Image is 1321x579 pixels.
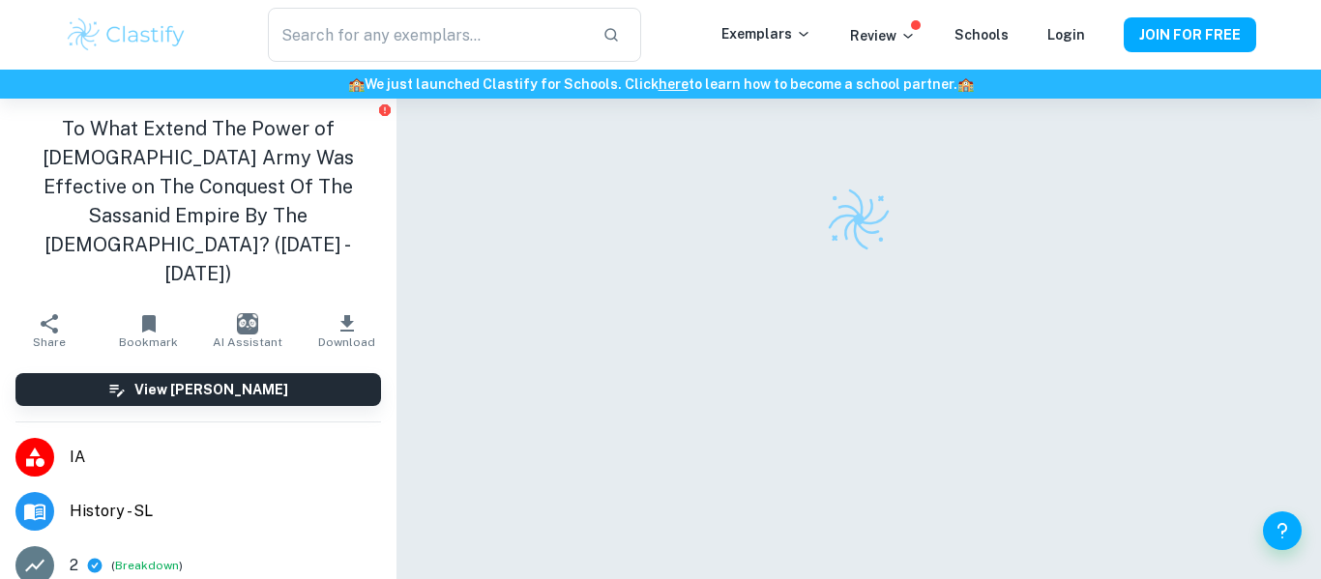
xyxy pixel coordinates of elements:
span: IA [70,446,381,469]
button: AI Assistant [198,304,297,358]
p: Exemplars [721,23,811,44]
button: Breakdown [115,557,179,574]
a: Login [1047,27,1085,43]
button: Help and Feedback [1263,511,1302,550]
button: Bookmark [99,304,197,358]
button: JOIN FOR FREE [1124,17,1256,52]
span: Download [318,335,375,349]
input: Search for any exemplars... [268,8,587,62]
img: AI Assistant [237,313,258,334]
p: Review [850,25,916,46]
span: 🏫 [957,76,974,92]
button: Download [297,304,396,358]
span: AI Assistant [213,335,282,349]
img: Clastify logo [65,15,188,54]
span: 🏫 [348,76,365,92]
a: here [659,76,689,92]
h6: View [PERSON_NAME] [134,379,288,400]
span: Share [33,335,66,349]
button: View [PERSON_NAME] [15,373,381,406]
h1: To What Extend The Power of [DEMOGRAPHIC_DATA] Army Was Effective on The Conquest Of The Sassanid... [15,114,381,288]
span: ( ) [111,557,183,575]
span: History - SL [70,500,381,523]
a: Schools [954,27,1009,43]
h6: We just launched Clastify for Schools. Click to learn how to become a school partner. [4,73,1317,95]
p: 2 [70,554,78,577]
button: Report issue [378,102,393,117]
span: Bookmark [119,335,178,349]
img: Clastify logo [825,186,893,253]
